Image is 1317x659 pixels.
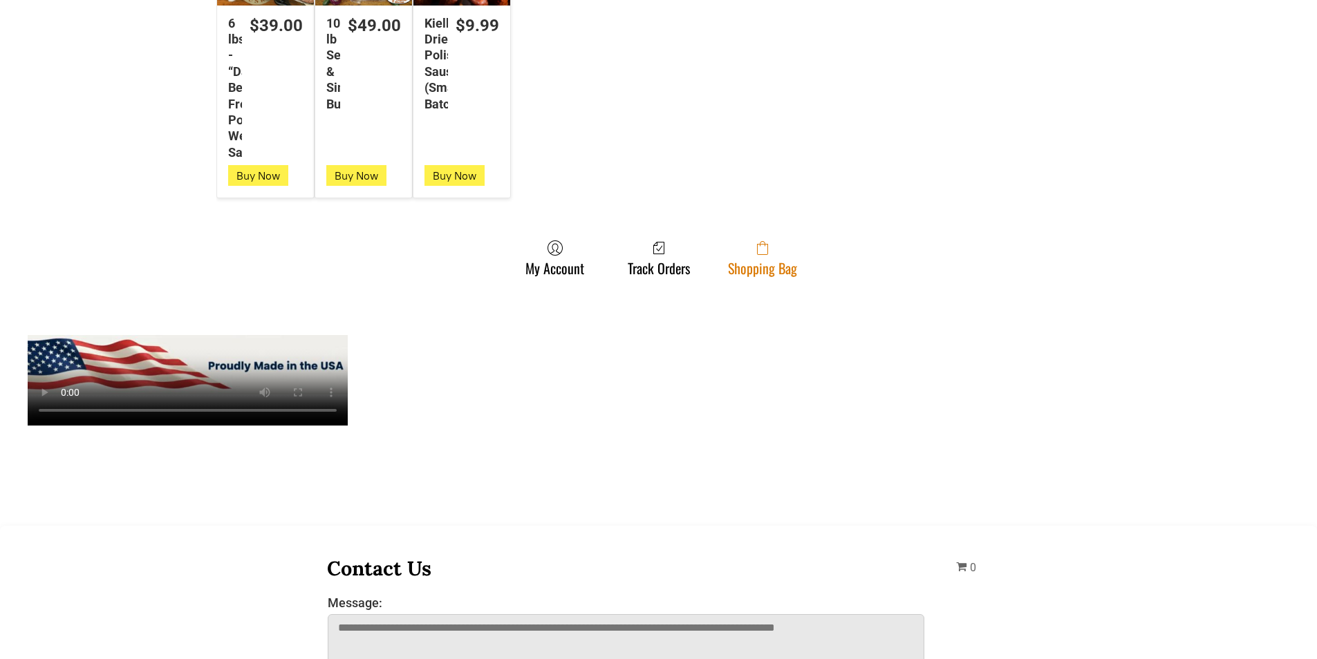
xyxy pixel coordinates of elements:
a: $9.99Kielbasa Dried Polish Sausage (Small Batch) [413,15,510,112]
a: My Account [519,240,591,276]
h3: Contact Us [327,555,926,581]
button: Buy Now [228,165,288,186]
div: $49.00 [348,15,401,37]
span: Buy Now [335,169,378,182]
a: Track Orders [621,240,697,276]
div: $39.00 [250,15,303,37]
label: Message: [328,595,925,610]
div: 10 lb Seniors & Singles Bundles [326,15,340,112]
a: $39.006 lbs - “Da” Best Fresh Polish Wedding Sausage [217,15,314,161]
span: 0 [970,561,976,574]
span: Buy Now [433,169,476,182]
div: Kielbasa Dried Polish Sausage (Small Batch) [424,15,448,112]
div: 6 lbs - “Da” Best Fresh Polish Wedding Sausage [228,15,242,161]
button: Buy Now [326,165,386,186]
span: Buy Now [236,169,280,182]
a: Shopping Bag [721,240,804,276]
div: $9.99 [456,15,499,37]
button: Buy Now [424,165,485,186]
a: $49.0010 lb Seniors & Singles Bundles [315,15,412,112]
